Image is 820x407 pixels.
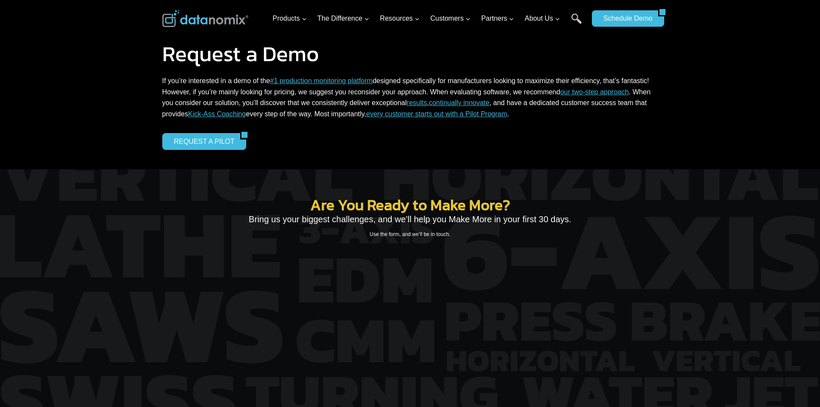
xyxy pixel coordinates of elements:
span: Partners [481,13,514,24]
a: our two-step approach [560,88,628,96]
a: results [407,99,427,106]
a: Schedule Demo [592,10,658,27]
span: The Difference [317,13,369,24]
img: Datanomix [162,10,248,27]
a: REQUEST A PILOT [162,133,240,149]
h1: Request a Demo [162,43,658,65]
p: If you’re interested in a demo of the designed specifically for manufacturers looking to maximize... [162,75,658,119]
p: Use the form, and we’ll be in touch. [217,230,604,239]
a: continually innovate [429,99,489,106]
span: Resources [380,13,420,24]
a: every customer starts out with a Pilot Program [366,110,507,118]
span: Customers [430,13,470,24]
h2: Are You Ready to Make More? [217,197,604,212]
p: Bring us your biggest challenges, and we’ll help you Make More in your first 30 days. [217,212,604,226]
span: Products [272,13,306,24]
nav: Primary Navigation [269,5,588,33]
a: Kick-Ass Coaching [188,110,246,118]
a: Search [571,13,582,33]
a: #1 production monitoring platform [270,77,372,84]
span: About Us [525,13,560,24]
